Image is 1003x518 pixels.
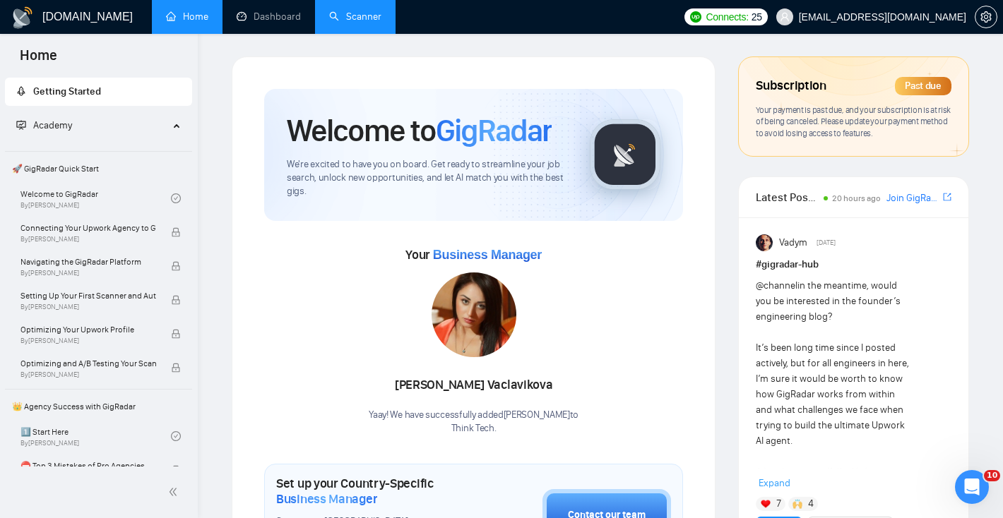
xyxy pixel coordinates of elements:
span: export [943,191,951,203]
span: lock [171,295,181,305]
span: Business Manager [276,491,377,507]
span: By [PERSON_NAME] [20,337,156,345]
img: gigradar-logo.png [590,119,660,190]
h1: Set up your Country-Specific [276,476,472,507]
span: Academy [33,119,72,131]
span: 4 [808,497,814,511]
a: Welcome to GigRadarBy[PERSON_NAME] [20,183,171,214]
span: By [PERSON_NAME] [20,235,156,243]
a: searchScanner [329,11,381,23]
span: 20 hours ago [832,193,881,203]
span: @channel [756,279,797,291]
span: Vadym [779,235,807,251]
span: Expand [759,477,790,489]
span: check-circle [171,431,181,441]
span: Optimizing and A/B Testing Your Scanner for Better Results [20,356,156,371]
span: fund-projection-screen [16,120,26,130]
h1: # gigradar-hub [756,257,951,272]
span: Subscription [756,74,826,98]
span: Setting Up Your First Scanner and Auto-Bidder [20,289,156,303]
span: 🚀 GigRadar Quick Start [6,155,191,183]
span: Getting Started [33,85,101,97]
span: By [PERSON_NAME] [20,269,156,277]
img: 1687098662386-128.jpg [432,272,516,357]
li: Getting Started [5,78,192,106]
img: ❤️ [761,499,771,509]
span: 10 [984,470,1000,481]
span: setting [975,11,997,23]
a: homeHome [166,11,208,23]
div: Yaay! We have successfully added [PERSON_NAME] to [369,409,578,435]
span: Optimizing Your Upwork Profile [20,323,156,337]
span: lock [171,465,181,475]
iframe: Intercom live chat [955,470,989,504]
span: double-left [168,485,182,499]
p: Think Tech . [369,422,578,435]
span: lock [171,329,181,339]
h1: Welcome to [287,112,552,150]
span: By [PERSON_NAME] [20,371,156,379]
div: Past due [895,77,951,95]
img: 🙌 [793,499,802,509]
img: Vadym [756,234,773,251]
span: Connecting Your Upwork Agency to GigRadar [20,221,156,235]
span: We're excited to have you on board. Get ready to streamline your job search, unlock new opportuni... [287,158,567,198]
span: lock [171,363,181,373]
span: Connects: [706,9,748,25]
span: Home [8,45,69,75]
span: Business Manager [433,248,542,262]
a: dashboardDashboard [237,11,301,23]
a: export [943,191,951,204]
span: Academy [16,119,72,131]
span: lock [171,261,181,271]
span: Your [405,247,542,263]
span: GigRadar [436,112,552,150]
a: Join GigRadar Slack Community [886,191,940,206]
span: Navigating the GigRadar Platform [20,255,156,269]
span: Latest Posts from the GigRadar Community [756,188,819,206]
span: ⛔ Top 3 Mistakes of Pro Agencies [20,459,156,473]
img: upwork-logo.png [690,11,701,23]
img: logo [11,6,34,29]
div: [PERSON_NAME] Vaclavikova [369,373,578,397]
span: [DATE] [817,236,836,249]
button: setting [975,6,997,28]
span: 25 [752,9,762,25]
span: By [PERSON_NAME] [20,303,156,311]
span: 👑 Agency Success with GigRadar [6,392,191,421]
span: rocket [16,86,26,96]
span: lock [171,227,181,237]
span: 7 [776,497,781,511]
span: Your payment is past due, and your subscription is at risk of being canceled. Please update your ... [756,104,951,138]
span: check-circle [171,193,181,203]
span: user [780,12,790,22]
a: 1️⃣ Start HereBy[PERSON_NAME] [20,421,171,452]
a: setting [975,11,997,23]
